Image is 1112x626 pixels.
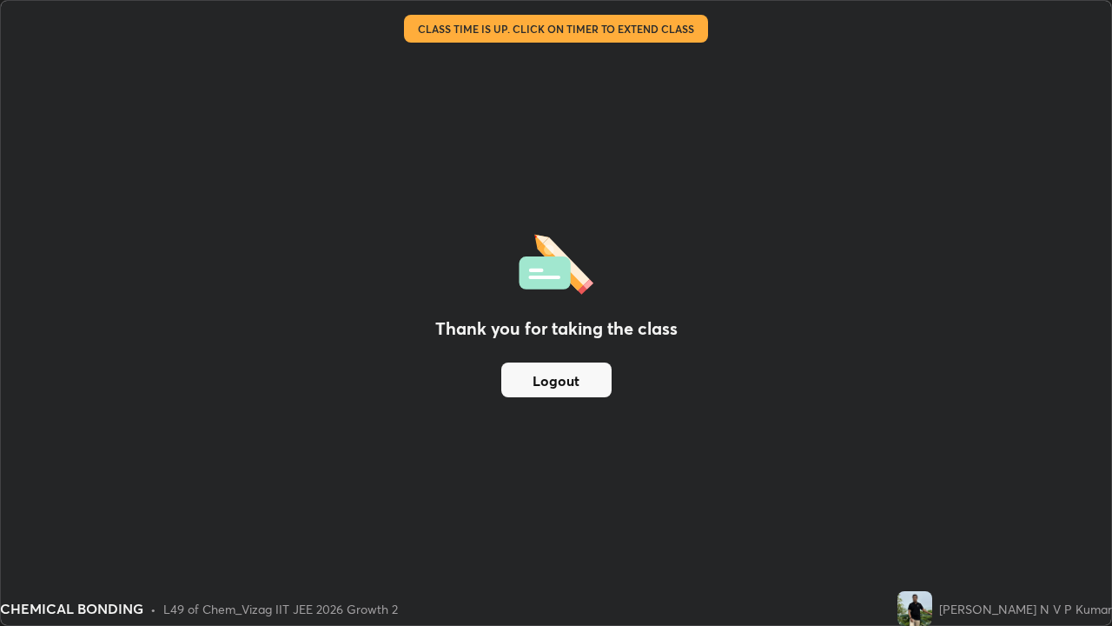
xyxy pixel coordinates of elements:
[435,316,678,342] h2: Thank you for taking the class
[939,600,1112,618] div: [PERSON_NAME] N V P Kumar
[150,600,156,618] div: •
[897,591,932,626] img: 7f7378863a514fab9cbf00fe159637ce.jpg
[501,363,612,397] button: Logout
[163,600,398,618] div: L49 of Chem_Vizag IIT JEE 2026 Growth 2
[519,229,593,295] img: offlineFeedback.1438e8b3.svg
